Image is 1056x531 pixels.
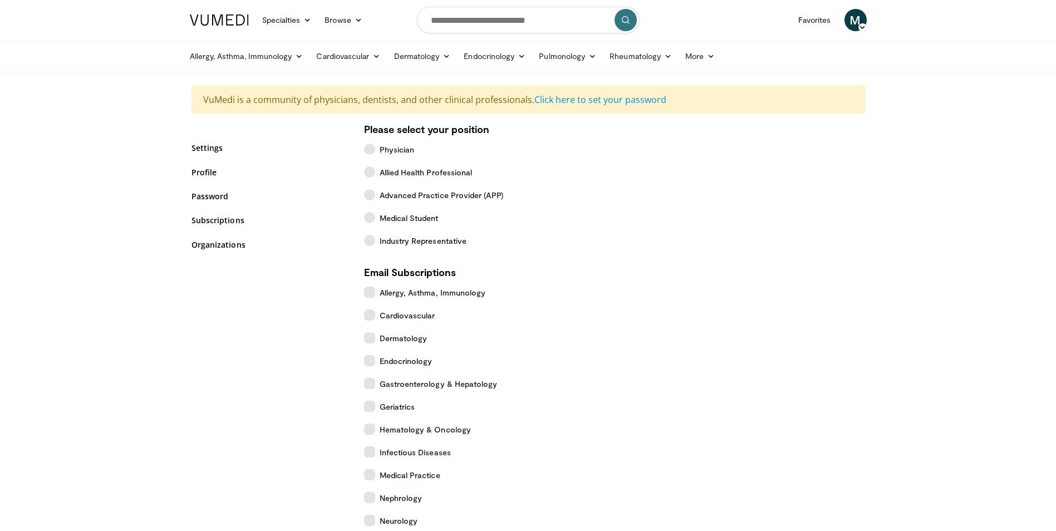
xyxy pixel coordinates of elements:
[380,166,473,178] span: Allied Health Professional
[603,45,679,67] a: Rheumatology
[387,45,458,67] a: Dermatology
[534,94,666,106] a: Click here to set your password
[380,492,423,504] span: Nephrology
[380,332,428,344] span: Dermatology
[191,86,865,114] div: VuMedi is a community of physicians, dentists, and other clinical professionals.
[380,469,440,481] span: Medical Practice
[844,9,867,31] a: M
[380,235,467,247] span: Industry Representative
[256,9,318,31] a: Specialties
[364,266,456,278] strong: Email Subscriptions
[380,287,486,298] span: Allergy, Asthma, Immunology
[532,45,603,67] a: Pulmonology
[380,446,451,458] span: Infectious Diseases
[679,45,721,67] a: More
[183,45,310,67] a: Allergy, Asthma, Immunology
[380,144,415,155] span: Physician
[364,123,489,135] strong: Please select your position
[457,45,532,67] a: Endocrinology
[380,401,415,412] span: Geriatrics
[190,14,249,26] img: VuMedi Logo
[380,515,418,527] span: Neurology
[380,189,503,201] span: Advanced Practice Provider (APP)
[792,9,838,31] a: Favorites
[380,309,435,321] span: Cardiovascular
[191,166,347,178] a: Profile
[380,378,498,390] span: Gastroenterology & Hepatology
[380,424,471,435] span: Hematology & Oncology
[191,214,347,226] a: Subscriptions
[191,190,347,202] a: Password
[318,9,369,31] a: Browse
[417,7,640,33] input: Search topics, interventions
[310,45,387,67] a: Cardiovascular
[191,239,347,250] a: Organizations
[191,142,347,154] a: Settings
[380,212,439,224] span: Medical Student
[380,355,433,367] span: Endocrinology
